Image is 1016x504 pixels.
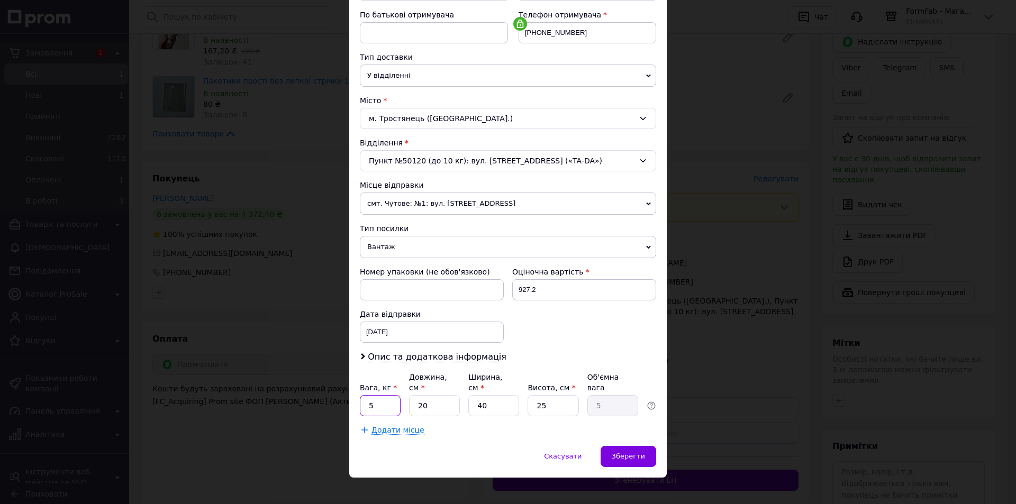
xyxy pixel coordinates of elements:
div: Місто [360,95,656,106]
div: м. Тростянець ([GEOGRAPHIC_DATA].) [360,108,656,129]
label: Вага, кг [360,383,397,392]
div: Дата відправки [360,309,504,319]
span: Місце відправки [360,181,424,189]
div: Оціночна вартість [512,267,656,277]
div: Номер упаковки (не обов'язково) [360,267,504,277]
label: Ширина, см [468,373,502,392]
span: Тип доставки [360,53,413,61]
span: По батькові отримувача [360,11,454,19]
span: Скасувати [544,452,582,460]
span: смт. Чутове: №1: вул. [STREET_ADDRESS] [360,193,656,215]
input: +380 [519,22,656,43]
span: Тип посилки [360,224,409,233]
label: Висота, см [528,383,575,392]
span: Вантаж [360,236,656,258]
span: Зберегти [612,452,645,460]
label: Довжина, см [409,373,447,392]
span: У відділенні [360,65,656,87]
div: Пункт №50120 (до 10 кг): вул. [STREET_ADDRESS] («TA-DA») [360,150,656,171]
div: Відділення [360,138,656,148]
span: Додати місце [371,426,424,435]
span: Телефон отримувача [519,11,601,19]
span: Опис та додаткова інформація [368,352,506,362]
div: Об'ємна вага [587,372,638,393]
